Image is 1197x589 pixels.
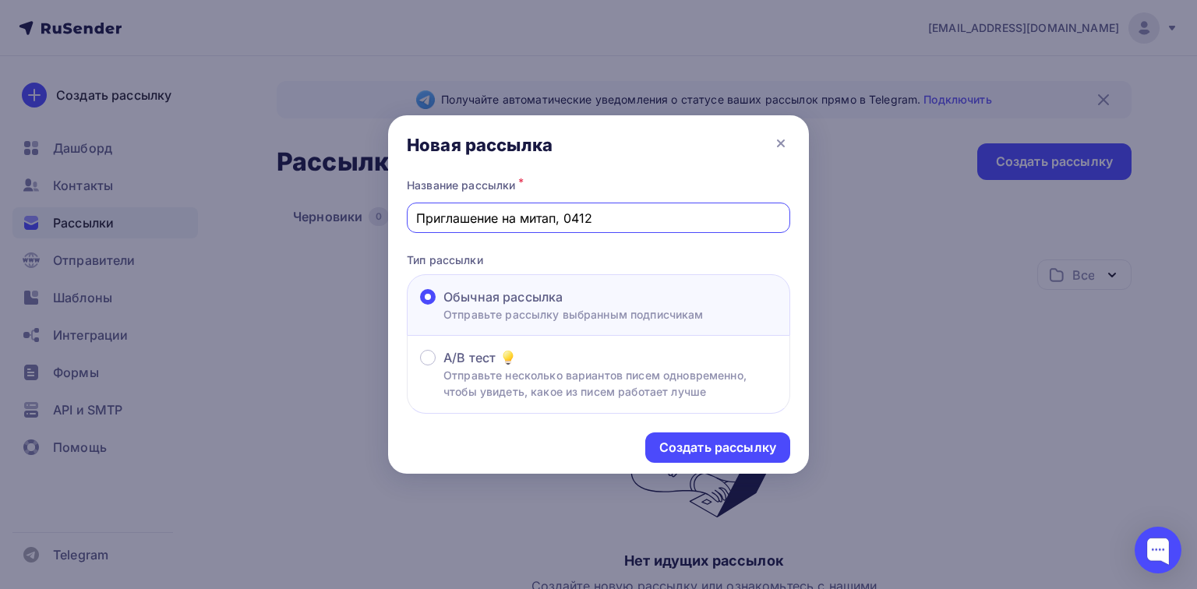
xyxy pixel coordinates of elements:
[443,287,563,306] span: Обычная рассылка
[659,439,776,457] div: Создать рассылку
[443,306,704,323] p: Отправьте рассылку выбранным подписчикам
[443,367,777,400] p: Отправьте несколько вариантов писем одновременно, чтобы увидеть, какое из писем работает лучше
[443,348,496,367] span: A/B тест
[416,209,782,227] input: Придумайте название рассылки
[407,175,790,196] div: Название рассылки
[407,252,790,268] p: Тип рассылки
[407,134,553,156] div: Новая рассылка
